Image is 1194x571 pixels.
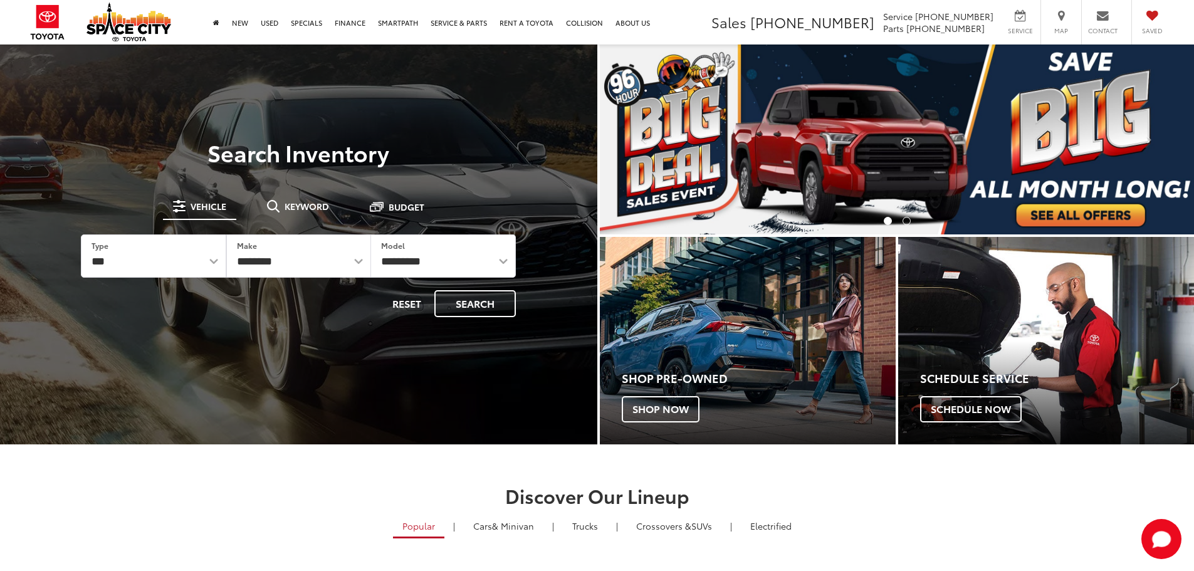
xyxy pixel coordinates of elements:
label: Type [92,240,108,251]
h4: Shop Pre-Owned [622,372,896,385]
span: Budget [389,202,424,211]
div: Toyota [898,237,1194,444]
span: [PHONE_NUMBER] [915,10,993,23]
button: Click to view previous picture. [600,70,689,209]
a: Cars [464,515,543,537]
span: Vehicle [191,202,226,211]
span: & Minivan [492,520,534,532]
span: Map [1047,26,1075,35]
svg: Start Chat [1141,519,1181,559]
li: | [450,520,458,532]
h4: Schedule Service [920,372,1194,385]
button: Toggle Chat Window [1141,519,1181,559]
a: Popular [393,515,444,538]
span: Service [1006,26,1034,35]
img: Space City Toyota [86,3,171,41]
li: | [549,520,557,532]
span: Keyword [285,202,329,211]
h3: Search Inventory [53,140,545,165]
span: Parts [883,22,904,34]
span: Shop Now [622,396,699,422]
li: Go to slide number 2. [903,217,911,225]
span: Saved [1138,26,1166,35]
span: [PHONE_NUMBER] [906,22,985,34]
div: Toyota [600,237,896,444]
li: Go to slide number 1. [884,217,892,225]
span: [PHONE_NUMBER] [750,12,874,32]
label: Make [237,240,257,251]
li: | [613,520,621,532]
a: SUVs [627,515,721,537]
h2: Discover Our Lineup [155,485,1039,506]
button: Reset [382,290,432,317]
button: Search [434,290,516,317]
a: Trucks [563,515,607,537]
span: Contact [1088,26,1118,35]
a: Electrified [741,515,801,537]
span: Sales [711,12,746,32]
a: Shop Pre-Owned Shop Now [600,237,896,444]
a: Schedule Service Schedule Now [898,237,1194,444]
span: Crossovers & [636,520,691,532]
button: Click to view next picture. [1105,70,1194,209]
span: Service [883,10,913,23]
span: Schedule Now [920,396,1022,422]
label: Model [381,240,405,251]
li: | [727,520,735,532]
